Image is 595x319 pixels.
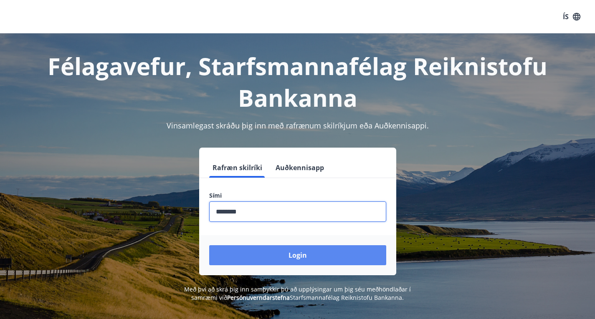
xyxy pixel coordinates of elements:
[209,158,266,178] button: Rafræn skilríki
[227,294,290,301] a: Persónuverndarstefna
[209,245,386,265] button: Login
[558,9,585,24] button: ÍS
[184,285,411,301] span: Með því að skrá þig inn samþykkir þú að upplýsingar um þig séu meðhöndlaðar í samræmi við Starfsm...
[272,158,327,178] button: Auðkennisapp
[167,121,429,131] span: Vinsamlegast skráðu þig inn með rafrænum skilríkjum eða Auðkennisappi.
[209,191,386,200] label: Sími
[10,50,585,113] h1: Félagavefur, Starfsmannafélag Reiknistofu Bankanna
